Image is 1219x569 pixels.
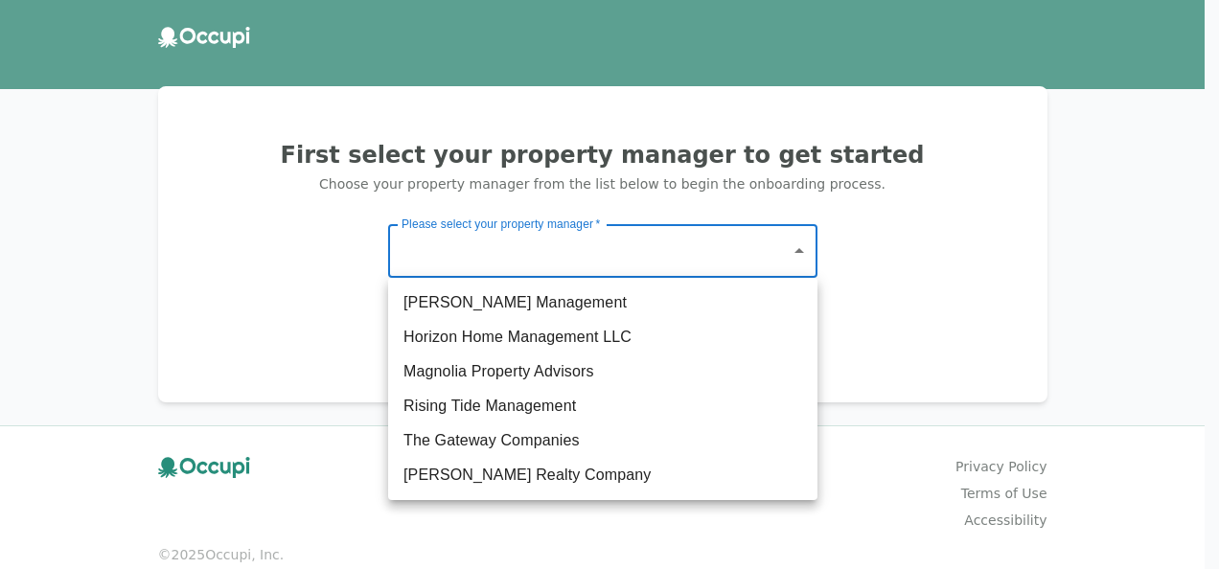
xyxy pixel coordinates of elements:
[388,458,817,492] li: [PERSON_NAME] Realty Company
[388,423,817,458] li: The Gateway Companies
[388,354,817,389] li: Magnolia Property Advisors
[388,285,817,320] li: [PERSON_NAME] Management
[388,389,817,423] li: Rising Tide Management
[388,320,817,354] li: Horizon Home Management LLC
